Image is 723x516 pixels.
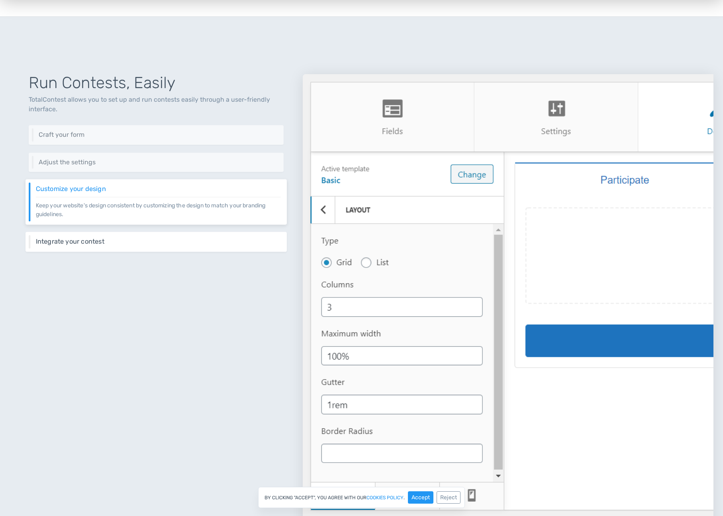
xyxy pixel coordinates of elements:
h1: Run Contests, Easily [29,74,284,92]
a: cookies policy [366,495,404,500]
p: TotalContest allows you to set up and run contests easily through a user-friendly interface. [29,95,284,114]
h6: Customize your design [36,185,281,193]
h6: Craft your form [39,131,278,138]
button: Reject [437,491,460,504]
p: Craft your own submission form using 10+ different types of fields. [39,138,278,139]
h6: Integrate your contest [36,238,281,245]
div: By clicking "Accept", you agree with our . [258,487,465,508]
h6: Adjust the settings [39,159,278,166]
p: Keep your website's design consistent by customizing the design to match your branding guidelines. [36,197,281,219]
button: Accept [408,491,433,504]
p: Adjust your contest's behavior through a rich set of settings and options. [39,165,278,166]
